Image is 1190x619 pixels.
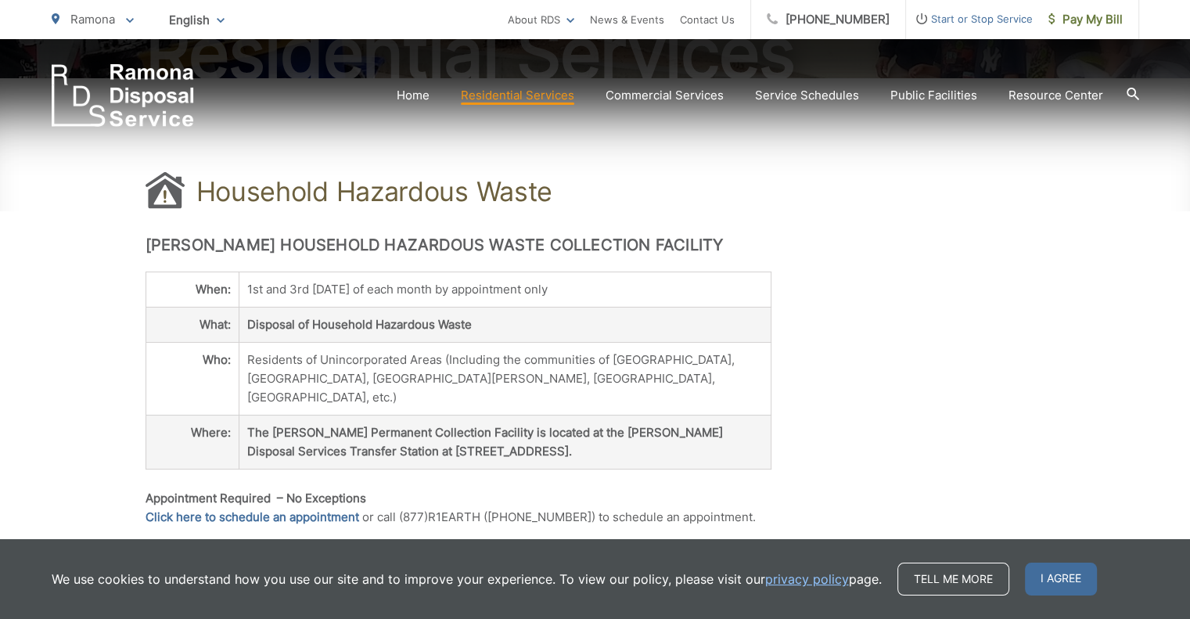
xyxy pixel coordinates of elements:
strong: What: [200,317,231,332]
a: privacy policy [765,570,849,588]
p: or call (877)R1EARTH ([PHONE_NUMBER]) to schedule an appointment. [146,489,1045,527]
th: Disposal of Household Hazardous Waste [239,307,771,342]
span: English [157,6,236,34]
a: Tell me more [897,563,1009,596]
a: About RDS [508,10,574,29]
span: Ramona [70,12,115,27]
h1: Household Hazardous Waste [196,176,553,207]
td: 1st and 3rd [DATE] of each month by appointment only [239,272,771,307]
strong: Appointment Required – No Exceptions [146,491,366,506]
strong: When: [196,282,231,297]
a: Public Facilities [890,86,977,105]
a: Service Schedules [755,86,859,105]
a: EDCD logo. Return to the homepage. [52,64,194,127]
a: News & Events [590,10,664,29]
span: Pay My Bill [1048,10,1123,29]
p: We use cookies to understand how you use our site and to improve your experience. To view our pol... [52,570,882,588]
th: The [PERSON_NAME] Permanent Collection Facility is located at the [PERSON_NAME] Disposal Services... [239,415,771,469]
td: Residents of Unincorporated Areas (Including the communities of [GEOGRAPHIC_DATA], [GEOGRAPHIC_DA... [239,342,771,415]
a: Contact Us [680,10,735,29]
a: Resource Center [1008,86,1103,105]
span: I agree [1025,563,1097,596]
strong: Who: [203,352,231,367]
h2: [PERSON_NAME] Household Hazardous Waste Collection Facility [146,236,1045,254]
a: Home [397,86,430,105]
strong: Where: [191,425,231,440]
a: Click here to schedule an appointment [146,508,359,527]
a: Residential Services [461,86,574,105]
a: Commercial Services [606,86,724,105]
